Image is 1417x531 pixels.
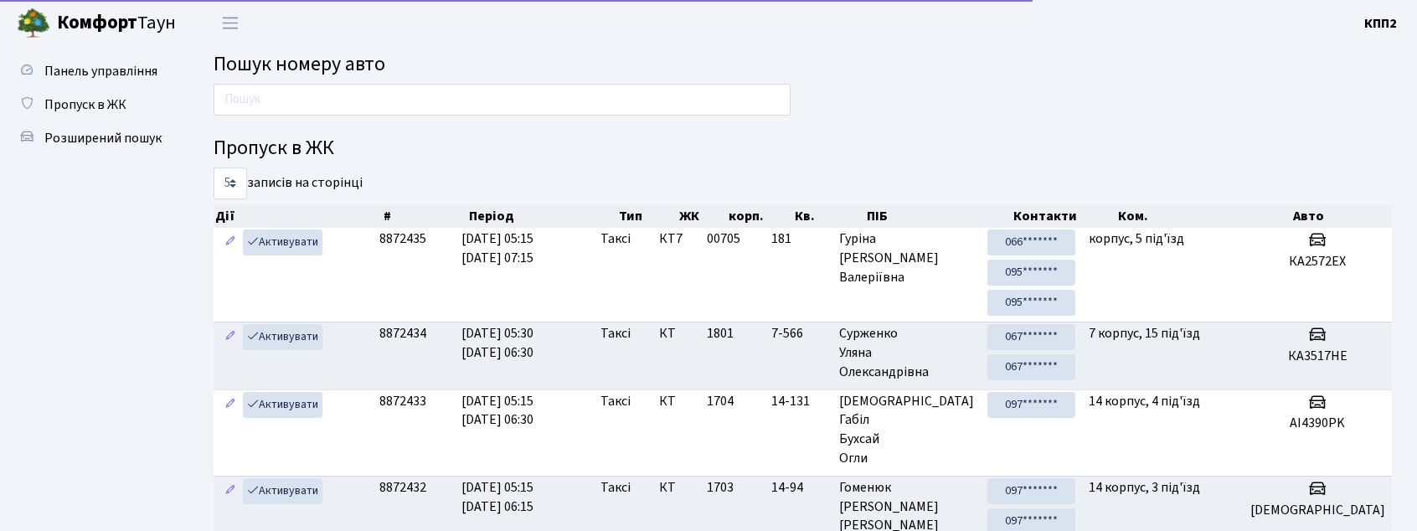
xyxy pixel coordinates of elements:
span: Таксі [600,229,631,249]
span: 8872435 [379,229,426,248]
span: КТ [659,478,694,497]
span: 1703 [707,478,734,497]
a: Активувати [243,392,322,418]
b: Комфорт [57,9,137,36]
a: Редагувати [220,229,240,255]
span: 7 корпус, 15 під'їзд [1089,324,1200,343]
label: записів на сторінці [214,168,363,199]
a: Розширений пошук [8,121,176,155]
span: Пошук номеру авто [214,49,385,79]
span: КТ [659,324,694,343]
span: 14 корпус, 3 під'їзд [1089,478,1200,497]
input: Пошук [214,84,791,116]
span: Таун [57,9,176,38]
a: Пропуск в ЖК [8,88,176,121]
th: ПІБ [865,204,1011,228]
span: КТ [659,392,694,411]
span: 1704 [707,392,734,410]
th: Період [467,204,618,228]
span: 14-94 [771,478,826,497]
a: Активувати [243,229,322,255]
span: 14-131 [771,392,826,411]
span: [DATE] 05:15 [DATE] 06:15 [461,478,533,516]
span: 8872432 [379,478,426,497]
span: Панель управління [44,62,157,80]
span: Розширений пошук [44,129,162,147]
span: КТ7 [659,229,694,249]
th: корп. [727,204,793,228]
th: # [382,204,467,228]
span: 00705 [707,229,740,248]
span: Таксі [600,324,631,343]
th: Дії [214,204,382,228]
span: [DATE] 05:15 [DATE] 06:30 [461,392,533,430]
a: Редагувати [220,324,240,350]
h5: [DEMOGRAPHIC_DATA] [1250,503,1385,518]
span: 8872434 [379,324,426,343]
h5: AI4390PK [1250,415,1385,431]
a: КПП2 [1364,13,1397,34]
h5: КА3517НЕ [1250,348,1385,364]
b: КПП2 [1364,14,1397,33]
a: Редагувати [220,478,240,504]
h4: Пропуск в ЖК [214,137,1392,161]
span: Пропуск в ЖК [44,95,126,114]
span: Гуріна [PERSON_NAME] Валеріївна [839,229,974,287]
span: 14 корпус, 4 під'їзд [1089,392,1200,410]
img: logo.png [17,7,50,40]
span: Сурженко Уляна Олександрівна [839,324,974,382]
th: ЖК [678,204,727,228]
a: Активувати [243,478,322,504]
th: Тип [617,204,677,228]
span: 1801 [707,324,734,343]
th: Авто [1291,204,1392,228]
span: [DEMOGRAPHIC_DATA] Габіл Бухсай Огли [839,392,974,468]
a: Редагувати [220,392,240,418]
a: Панель управління [8,54,176,88]
span: [DATE] 05:15 [DATE] 07:15 [461,229,533,267]
span: [DATE] 05:30 [DATE] 06:30 [461,324,533,362]
button: Переключити навігацію [209,9,251,37]
span: Таксі [600,478,631,497]
span: 7-566 [771,324,826,343]
th: Контакти [1012,204,1117,228]
span: 8872433 [379,392,426,410]
span: корпус, 5 під'їзд [1089,229,1184,248]
th: Ком. [1116,204,1291,228]
span: Таксі [600,392,631,411]
select: записів на сторінці [214,168,247,199]
h5: КА2572ЕХ [1250,254,1385,270]
span: 181 [771,229,826,249]
th: Кв. [793,204,865,228]
a: Активувати [243,324,322,350]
